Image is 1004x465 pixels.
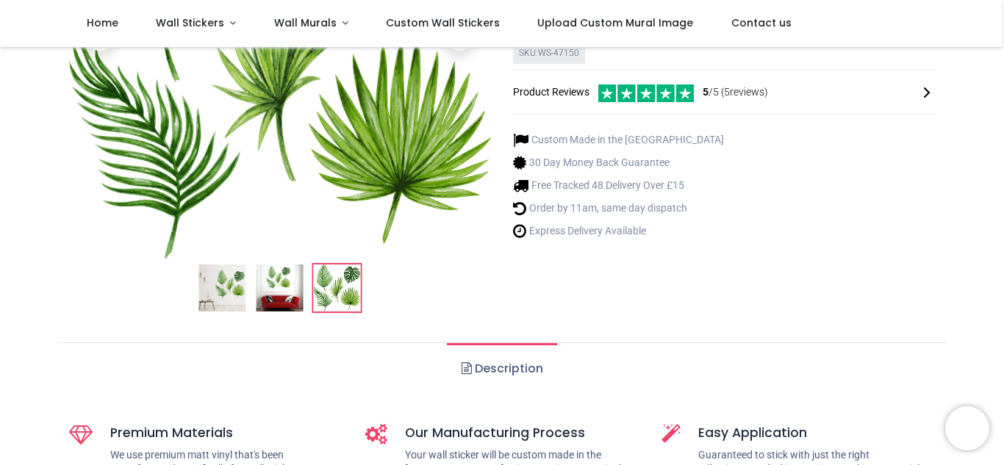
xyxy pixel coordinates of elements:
span: Wall Stickers [156,15,224,30]
span: 5 [703,86,709,98]
span: Custom Wall Stickers [386,15,500,30]
h5: Easy Application [698,424,936,442]
img: WS-47150-03 [313,264,360,311]
span: Upload Custom Mural Image [537,15,693,30]
a: Description [447,343,556,394]
li: Free Tracked 48 Delivery Over £15 [513,178,724,193]
h5: Our Manufacturing Process [405,424,639,442]
img: WS-47150-02 [256,264,303,311]
div: Product Reviews [513,82,936,102]
span: /5 ( 5 reviews) [703,85,768,100]
li: Express Delivery Available [513,223,724,239]
iframe: Brevo live chat [945,406,989,450]
div: SKU: WS-47150 [513,43,585,64]
li: 30 Day Money Back Guarantee [513,155,724,170]
li: Custom Made in the [GEOGRAPHIC_DATA] [513,132,724,148]
h5: Premium Materials [110,424,343,442]
span: Home [87,15,118,30]
span: Wall Murals [274,15,337,30]
span: Contact us [731,15,792,30]
li: Order by 11am, same day dispatch [513,201,724,216]
img: Palm Tree Leaves Green Plants Wall Sticker Set [198,264,245,311]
